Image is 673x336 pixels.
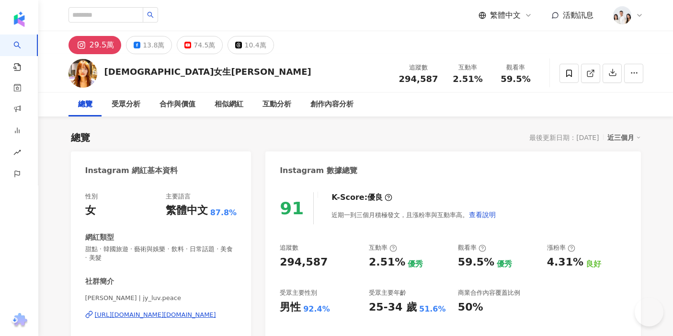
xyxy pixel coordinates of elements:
img: logo icon [11,12,27,27]
div: 受眾分析 [112,99,140,110]
img: 20231221_NR_1399_Small.jpg [613,6,631,24]
span: 87.8% [210,208,237,218]
div: 10.4萬 [244,38,266,52]
div: 51.6% [419,304,446,314]
div: Instagram 網紅基本資料 [85,165,178,176]
div: 50% [458,300,483,315]
img: chrome extension [10,313,29,328]
div: 漲粉率 [547,243,575,252]
div: 追蹤數 [280,243,298,252]
div: 13.8萬 [143,38,164,52]
div: 25-34 歲 [369,300,417,315]
div: 網紅類型 [85,232,114,243]
div: 商業合作內容覆蓋比例 [458,289,520,297]
div: 男性 [280,300,301,315]
div: [DEMOGRAPHIC_DATA]女生[PERSON_NAME] [104,66,311,78]
div: 近三個月 [607,131,641,144]
span: 活動訊息 [563,11,593,20]
div: 追蹤數 [399,63,438,72]
div: 59.5% [458,255,494,270]
div: 優秀 [408,259,423,269]
div: 總覽 [71,131,90,144]
span: 甜點 · 韓國旅遊 · 藝術與娛樂 · 飲料 · 日常話題 · 美食 · 美髮 [85,245,237,262]
div: 優秀 [497,259,512,269]
div: 合作與價值 [160,99,195,110]
span: [PERSON_NAME] | jy_luv.peace [85,294,237,302]
div: 92.4% [303,304,330,314]
button: 74.5萬 [177,36,223,54]
span: 294,587 [399,74,438,84]
div: 性別 [85,192,98,201]
div: 2.51% [369,255,405,270]
div: 294,587 [280,255,328,270]
button: 查看說明 [468,205,496,224]
div: 近期一到三個月積極發文，且漲粉率與互動率高。 [331,205,496,224]
div: 優良 [367,192,383,203]
div: 觀看率 [458,243,486,252]
div: 良好 [586,259,601,269]
span: 2.51% [453,74,482,84]
span: search [147,12,154,18]
div: 總覽 [78,99,92,110]
span: 59.5% [501,74,530,84]
div: 受眾主要年齡 [369,289,406,297]
div: 主要語言 [166,192,191,201]
button: 10.4萬 [228,36,274,54]
img: KOL Avatar [68,59,97,88]
div: 女 [85,203,96,218]
button: 13.8萬 [126,36,172,54]
div: 最後更新日期：[DATE] [529,134,599,141]
div: 觀看率 [498,63,534,72]
button: 29.5萬 [68,36,122,54]
a: search [13,35,33,72]
div: K-Score : [331,192,392,203]
div: 受眾主要性別 [280,289,317,297]
a: [URL][DOMAIN_NAME][DOMAIN_NAME] [85,311,237,319]
span: rise [13,143,21,164]
span: 繁體中文 [490,10,521,21]
div: [URL][DOMAIN_NAME][DOMAIN_NAME] [95,311,216,319]
span: 查看說明 [469,211,496,219]
div: 互動分析 [262,99,291,110]
iframe: Help Scout Beacon - Open [635,298,663,326]
div: 社群簡介 [85,277,114,287]
div: 29.5萬 [90,38,114,52]
div: 創作內容分析 [310,99,354,110]
div: 互動率 [450,63,486,72]
div: 4.31% [547,255,583,270]
div: 91 [280,198,304,218]
div: 互動率 [369,243,397,252]
div: Instagram 數據總覽 [280,165,357,176]
div: 繁體中文 [166,203,208,218]
div: 相似網紅 [215,99,243,110]
div: 74.5萬 [194,38,215,52]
